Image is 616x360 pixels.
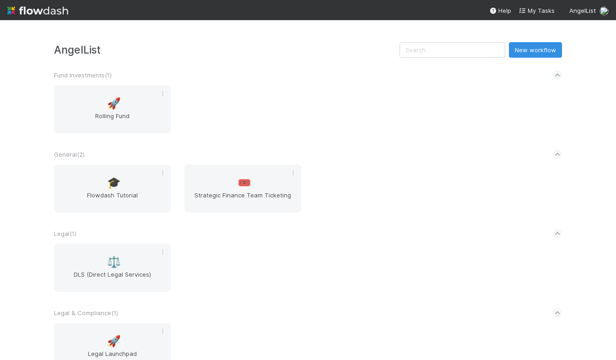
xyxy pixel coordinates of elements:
[54,244,171,292] a: ⚖️DLS (Direct Legal Services)
[569,7,596,14] span: AngelList
[238,177,251,189] span: 🎟️
[58,270,167,288] span: DLS (Direct Legal Services)
[400,42,505,58] input: Search...
[54,309,118,316] span: Legal & Compliance ( 1 )
[58,191,167,209] span: Flowdash Tutorial
[54,151,85,158] span: General ( 2 )
[600,6,609,16] img: avatar_6811aa62-070e-4b0a-ab85-15874fb457a1.png
[107,177,121,189] span: 🎓
[107,98,121,109] span: 🚀
[54,164,171,213] a: 🎓Flowdash Tutorial
[54,85,171,133] a: 🚀Rolling Fund
[54,71,112,79] span: Fund Investments ( 1 )
[107,256,121,268] span: ⚖️
[509,42,562,58] button: New workflow
[184,164,301,213] a: 🎟️Strategic Finance Team Ticketing
[54,44,400,56] h3: AngelList
[7,3,68,18] img: logo-inverted-e16ddd16eac7371096b0.svg
[519,7,555,14] span: My Tasks
[188,191,297,209] span: Strategic Finance Team Ticketing
[107,335,121,347] span: 🚀
[489,6,511,15] div: Help
[58,111,167,130] span: Rolling Fund
[519,6,555,15] a: My Tasks
[54,230,76,237] span: Legal ( 1 )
